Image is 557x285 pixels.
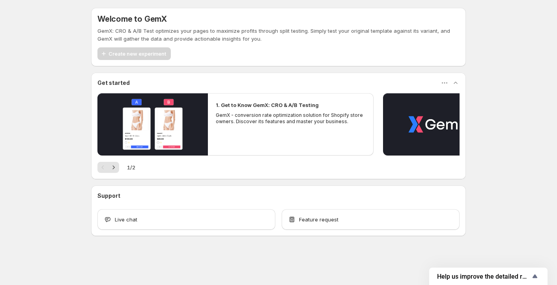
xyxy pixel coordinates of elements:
h2: 1. Get to Know GemX: CRO & A/B Testing [216,101,319,109]
button: Play video [383,93,493,156]
h3: Get started [97,79,130,87]
button: Show survey - Help us improve the detailed report for A/B campaigns [437,272,540,281]
p: GemX - conversion rate optimization solution for Shopify store owners. Discover its features and ... [216,112,366,125]
nav: Pagination [97,162,119,173]
span: Help us improve the detailed report for A/B campaigns [437,273,530,280]
h3: Support [97,192,120,200]
h5: Welcome to GemX [97,14,167,24]
p: GemX: CRO & A/B Test optimizes your pages to maximize profits through split testing. Simply test ... [97,27,460,43]
button: Next [108,162,119,173]
span: Feature request [299,216,338,223]
span: 1 / 2 [127,163,135,171]
button: Play video [97,93,208,156]
span: Live chat [115,216,137,223]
